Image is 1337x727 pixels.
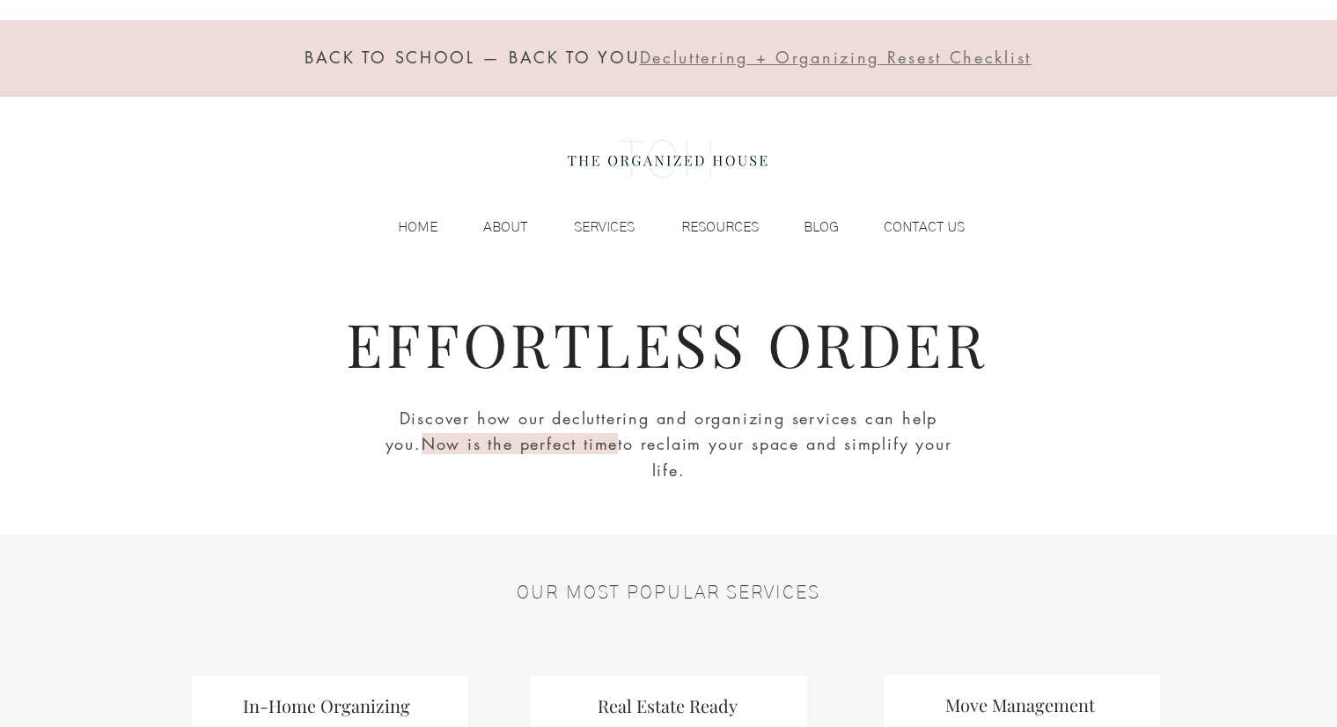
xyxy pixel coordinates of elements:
[389,214,446,240] p: HOME
[362,214,446,240] a: HOME
[474,214,536,240] p: ABOUT
[915,693,1126,717] h3: Move Management
[795,214,848,240] p: BLOG
[562,694,774,718] h3: Real Estate Ready
[565,214,643,240] p: SERVICES
[643,214,768,240] a: RESOURCES
[560,124,775,195] img: the organized house
[672,214,768,240] p: RESOURCES
[517,584,820,602] span: OUR MOST POPULAR SERVICES
[422,433,618,454] span: Now is the perfect time
[446,214,536,240] a: ABOUT
[640,47,1032,68] span: Decluttering + Organizing Resest Checklist
[305,47,640,68] span: BACK TO SCHOOL — BACK TO YOU
[346,303,988,383] span: EFFORTLESS ORDER
[768,214,848,240] a: BLOG
[536,214,643,240] a: SERVICES
[386,408,952,481] span: Discover how our decluttering and organizing services can help you. to reclaim your space and sim...
[362,214,973,240] nav: Site
[640,51,1032,67] a: Decluttering + Organizing Resest Checklist
[848,214,973,240] a: CONTACT US
[875,214,973,240] p: CONTACT US
[221,694,432,718] h3: In-Home Organizing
